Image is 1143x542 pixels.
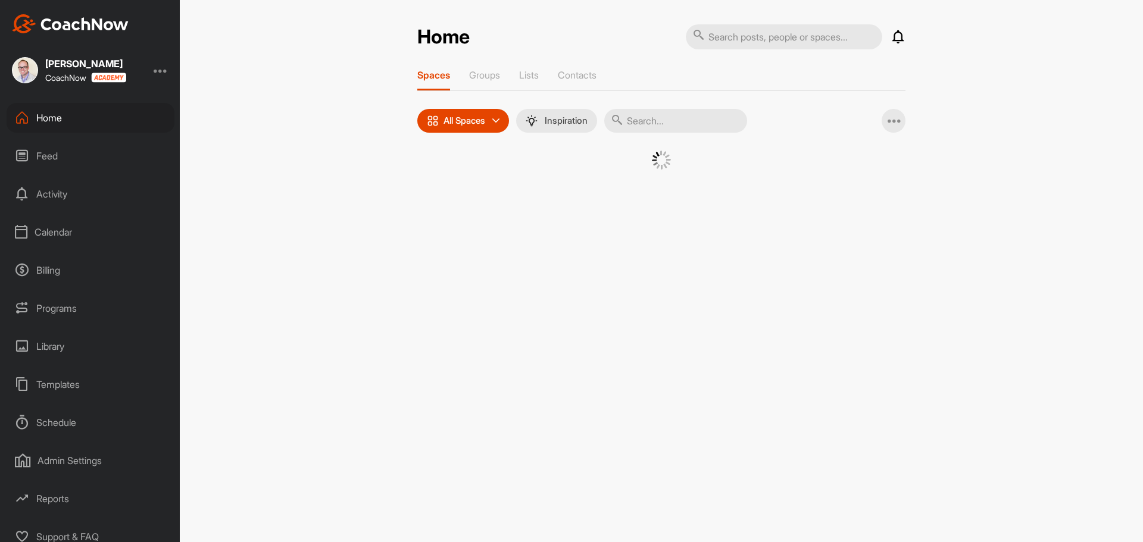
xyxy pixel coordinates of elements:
div: Activity [7,179,174,209]
div: Programs [7,293,174,323]
img: CoachNow acadmey [91,73,126,83]
p: Contacts [558,69,597,81]
h2: Home [417,26,470,49]
img: G6gVgL6ErOh57ABN0eRmCEwV0I4iEi4d8EwaPGI0tHgoAbU4EAHFLEQAh+QQFCgALACwIAA4AGAASAAAEbHDJSesaOCdk+8xg... [652,151,671,170]
img: icon [427,115,439,127]
p: All Spaces [444,116,485,126]
div: CoachNow [45,73,126,83]
img: CoachNow [12,14,129,33]
div: Calendar [7,217,174,247]
div: Templates [7,369,174,399]
p: Inspiration [545,116,588,126]
input: Search posts, people or spaces... [686,24,882,49]
div: Reports [7,484,174,513]
div: Billing [7,255,174,285]
input: Search... [604,109,747,133]
div: [PERSON_NAME] [45,59,126,68]
div: Feed [7,141,174,171]
div: Home [7,103,174,133]
img: menuIcon [526,115,538,127]
div: Admin Settings [7,446,174,475]
p: Lists [519,69,539,81]
p: Groups [469,69,500,81]
div: Schedule [7,408,174,437]
img: square_f23e1ae658f500808a5cb78230ae1be5.jpg [12,57,38,83]
p: Spaces [417,69,450,81]
div: Library [7,331,174,361]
